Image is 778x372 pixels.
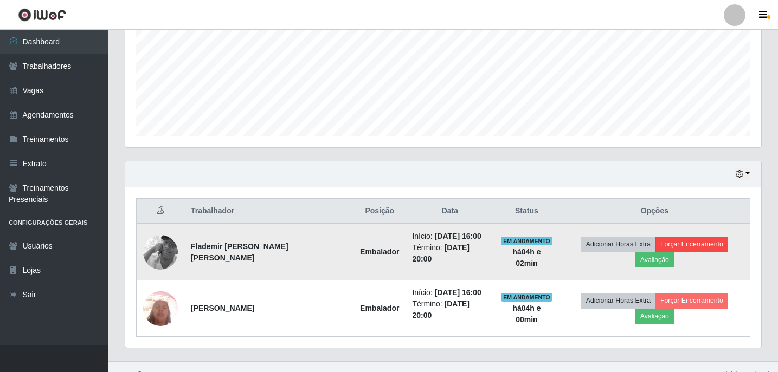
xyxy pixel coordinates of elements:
[512,304,541,324] strong: há 04 h e 00 min
[635,309,674,324] button: Avaliação
[360,247,399,256] strong: Embalador
[581,293,655,308] button: Adicionar Horas Extra
[435,288,481,297] time: [DATE] 16:00
[435,232,481,240] time: [DATE] 16:00
[501,237,552,245] span: EM ANDAMENTO
[18,8,66,22] img: CoreUI Logo
[353,199,406,224] th: Posição
[143,285,178,332] img: 1710941214559.jpeg
[581,237,655,252] button: Adicionar Horas Extra
[406,199,494,224] th: Data
[412,231,487,242] li: Início:
[655,237,728,252] button: Forçar Encerramento
[412,242,487,265] li: Término:
[143,221,178,283] img: 1677862473540.jpeg
[412,287,487,298] li: Início:
[360,304,399,312] strong: Embalador
[184,199,353,224] th: Trabalhador
[655,293,728,308] button: Forçar Encerramento
[494,199,559,224] th: Status
[501,293,552,302] span: EM ANDAMENTO
[512,247,541,267] strong: há 04 h e 02 min
[191,304,254,312] strong: [PERSON_NAME]
[412,298,487,321] li: Término:
[560,199,750,224] th: Opções
[635,252,674,267] button: Avaliação
[191,242,288,262] strong: Flademir [PERSON_NAME] [PERSON_NAME]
